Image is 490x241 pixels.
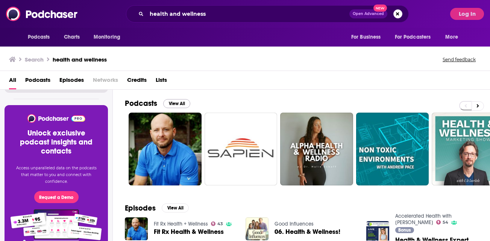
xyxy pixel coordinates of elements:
[162,203,189,212] button: View All
[440,56,478,63] button: Send feedback
[125,203,189,213] a: EpisodesView All
[154,229,224,235] a: Fit Rx Health & Wellness
[351,32,381,42] span: For Business
[6,7,78,21] img: Podchaser - Follow, Share and Rate Podcasts
[275,221,314,227] a: Good Influences
[398,228,411,232] span: Bonus
[93,74,118,89] span: Networks
[445,32,458,42] span: More
[14,165,99,185] p: Access unparalleled data on the podcasts that matter to you and connect with confidence.
[23,30,60,44] button: open menu
[59,74,84,89] a: Episodes
[373,5,387,12] span: New
[443,221,448,224] span: 54
[275,229,340,235] a: 06. Health & Wellness!
[211,221,223,226] a: 43
[390,30,442,44] button: open menu
[395,213,452,226] a: Accelerated Health with Sara Banta
[436,220,449,224] a: 54
[126,5,409,23] div: Search podcasts, credits, & more...
[349,9,387,18] button: Open AdvancedNew
[94,32,120,42] span: Monitoring
[53,56,107,63] h3: health and wellness
[450,8,484,20] button: Log In
[125,99,190,108] a: PodcastsView All
[125,99,157,108] h2: Podcasts
[440,30,467,44] button: open menu
[156,74,167,89] a: Lists
[25,56,44,63] h3: Search
[154,221,208,227] a: Fit Rx Health + Wellness
[27,114,86,123] img: Podchaser - Follow, Share and Rate Podcasts
[28,32,50,42] span: Podcasts
[9,74,16,89] a: All
[125,217,148,240] img: Fit Rx Health & Wellness
[147,8,349,20] input: Search podcasts, credits, & more...
[88,30,130,44] button: open menu
[163,99,190,108] button: View All
[395,32,431,42] span: For Podcasters
[59,30,85,44] a: Charts
[346,30,390,44] button: open menu
[25,74,50,89] a: Podcasts
[14,129,99,156] h3: Unlock exclusive podcast insights and contacts
[127,74,147,89] a: Credits
[125,203,156,213] h2: Episodes
[246,217,269,240] img: 06. Health & Wellness!
[353,12,384,16] span: Open Advanced
[217,222,223,226] span: 43
[64,32,80,42] span: Charts
[34,191,79,203] button: Request a Demo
